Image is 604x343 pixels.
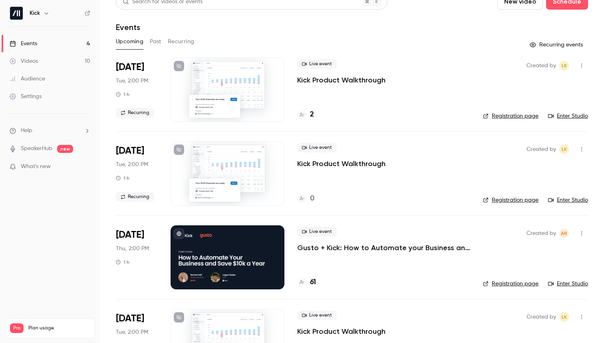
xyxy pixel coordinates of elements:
[310,277,316,288] h4: 61
[116,91,129,98] div: 1 h
[116,225,158,289] div: Sep 25 Thu, 11:00 AM (America/Vancouver)
[297,143,337,152] span: Live event
[116,35,143,48] button: Upcoming
[562,312,567,322] span: LK
[10,7,23,20] img: Kick
[559,144,569,154] span: Logan Kieller
[10,40,37,48] div: Events
[548,112,588,120] a: Enter Studio
[116,328,148,336] span: Tue, 2:00 PM
[527,229,556,238] span: Created by
[21,162,51,171] span: What's new
[562,144,567,154] span: LK
[297,227,337,237] span: Live event
[30,9,40,17] h6: Kick
[116,160,148,168] span: Tue, 2:00 PM
[561,229,567,238] span: AR
[483,112,538,120] a: Registration page
[297,311,337,320] span: Live event
[548,196,588,204] a: Enter Studio
[21,144,52,153] a: SpeakerHub
[297,277,316,288] a: 61
[81,163,90,170] iframe: Noticeable Trigger
[116,22,140,32] h1: Events
[297,159,385,168] a: Kick Product Walkthrough
[10,75,45,83] div: Audience
[10,323,24,333] span: Pro
[116,141,158,205] div: Sep 23 Tue, 11:00 AM (America/Los Angeles)
[116,61,144,74] span: [DATE]
[116,108,154,118] span: Recurring
[527,144,556,154] span: Created by
[116,58,158,122] div: Sep 16 Tue, 11:00 AM (America/Los Angeles)
[10,92,42,100] div: Settings
[116,259,129,265] div: 1 h
[116,144,144,157] span: [DATE]
[483,280,538,288] a: Registration page
[527,312,556,322] span: Created by
[57,145,73,153] span: new
[150,35,161,48] button: Past
[116,312,144,325] span: [DATE]
[559,312,569,322] span: Logan Kieller
[116,229,144,241] span: [DATE]
[297,59,337,69] span: Live event
[297,243,470,253] a: Gusto + Kick: How to Automate your Business and Save $10k a Year
[297,327,385,336] a: Kick Product Walkthrough
[116,192,154,202] span: Recurring
[297,193,314,204] a: 0
[548,280,588,288] a: Enter Studio
[562,61,567,70] span: LK
[21,126,32,135] span: Help
[526,38,588,51] button: Recurring events
[297,75,385,85] a: Kick Product Walkthrough
[310,109,314,120] h4: 2
[310,193,314,204] h4: 0
[559,229,569,238] span: Andrew Roth
[10,57,38,65] div: Videos
[116,245,149,253] span: Thu, 2:00 PM
[116,77,148,85] span: Tue, 2:00 PM
[297,109,314,120] a: 2
[116,175,129,181] div: 1 h
[28,325,90,331] span: Plan usage
[168,35,195,48] button: Recurring
[559,61,569,70] span: Logan Kieller
[10,126,90,135] li: help-dropdown-opener
[527,61,556,70] span: Created by
[483,196,538,204] a: Registration page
